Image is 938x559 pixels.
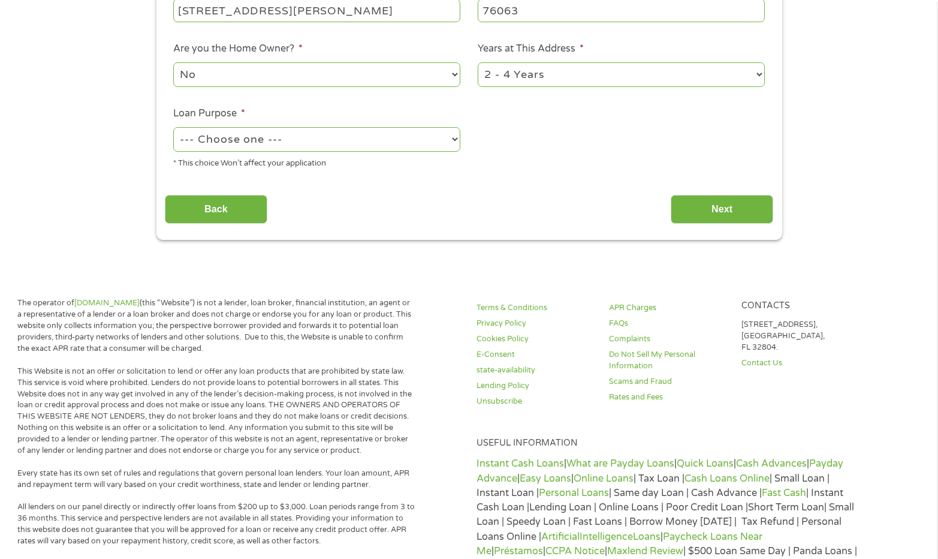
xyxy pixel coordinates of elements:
input: Next [671,195,773,224]
a: Paycheck Loans Near Me [476,531,762,557]
h4: Contacts [741,300,859,312]
a: Scams and Fraud [609,376,727,387]
a: Online Loans [574,473,634,485]
a: Loans [633,531,660,543]
a: Contact Us [741,357,859,369]
a: Fast Cash [762,487,806,499]
a: Rates and Fees [609,392,727,403]
a: Unsubscribe [476,396,595,407]
a: state-availability [476,365,595,376]
a: Cash Advances [736,458,807,470]
a: FAQs [609,318,727,329]
p: All lenders on our panel directly or indirectly offer loans from $200 up to $3,000. Loan periods ... [17,501,415,547]
a: CCPA Notice [545,545,605,557]
a: [DOMAIN_NAME] [74,298,140,308]
a: Quick Loans [677,458,734,470]
a: Do Not Sell My Personal Information [609,349,727,372]
a: Artificial [541,531,580,543]
h4: Useful Information [476,438,859,449]
a: Intelligence [580,531,633,543]
label: Are you the Home Owner? [173,43,303,55]
div: * This choice Won’t affect your application [173,154,460,170]
p: [STREET_ADDRESS], [GEOGRAPHIC_DATA], FL 32804. [741,319,859,353]
p: | | | | | | | Tax Loan | | Small Loan | Instant Loan | | Same day Loan | Cash Advance | | Instant... [476,456,859,558]
a: E-Consent [476,349,595,360]
label: Loan Purpose [173,107,245,120]
a: Maxlend Review [607,545,683,557]
a: Préstamos [494,545,543,557]
p: Every state has its own set of rules and regulations that govern personal loan lenders. Your loan... [17,468,415,491]
p: This Website is not an offer or solicitation to lend or offer any loan products that are prohibit... [17,366,415,456]
a: Terms & Conditions [476,302,595,314]
p: The operator of (this “Website”) is not a lender, loan broker, financial institution, an agent or... [17,297,415,354]
label: Years at This Address [478,43,584,55]
a: Personal Loans [539,487,609,499]
a: Lending Policy [476,380,595,392]
a: Privacy Policy [476,318,595,329]
a: Easy Loans [520,473,571,485]
a: APR Charges [609,302,727,314]
a: Complaints [609,333,727,345]
a: Payday Advance [476,458,843,484]
input: Back [165,195,267,224]
a: What are Payday Loans [566,458,674,470]
a: Cookies Policy [476,333,595,345]
a: Cash Loans Online [684,473,770,485]
a: Instant Cash Loans [476,458,564,470]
